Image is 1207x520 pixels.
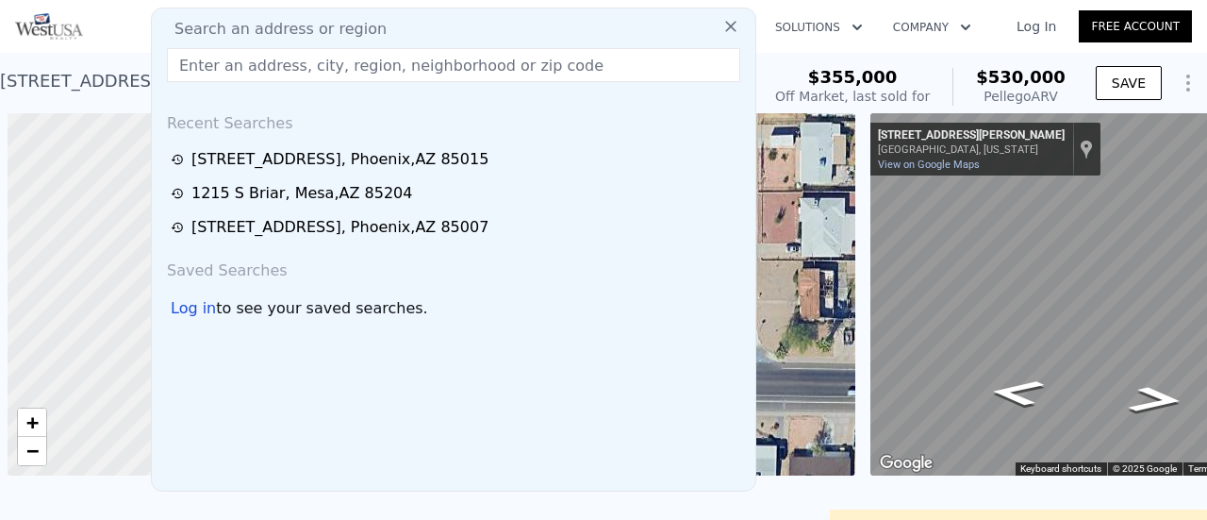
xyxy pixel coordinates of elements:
[878,128,1065,143] div: [STREET_ADDRESS][PERSON_NAME]
[1105,380,1207,420] path: Go East, West Campbell Ave
[26,411,39,434] span: +
[171,297,216,320] div: Log in
[875,451,937,476] img: Google
[1113,463,1177,474] span: © 2025 Google
[159,18,387,41] span: Search an address or region
[167,48,740,82] input: Enter an address, city, region, neighborhood or zip code
[15,13,83,40] img: Pellego
[1020,462,1101,476] button: Keyboard shortcuts
[18,409,46,437] a: Zoom in
[171,148,742,171] a: [STREET_ADDRESS], Phoenix,AZ 85015
[994,17,1079,36] a: Log In
[191,216,488,239] div: [STREET_ADDRESS] , Phoenix , AZ 85007
[159,244,748,290] div: Saved Searches
[171,216,742,239] a: [STREET_ADDRESS], Phoenix,AZ 85007
[191,148,488,171] div: [STREET_ADDRESS] , Phoenix , AZ 85015
[878,143,1065,156] div: [GEOGRAPHIC_DATA], [US_STATE]
[1169,64,1207,102] button: Show Options
[191,182,412,205] div: 1215 S Briar , Mesa , AZ 85204
[878,159,980,171] a: View on Google Maps
[1079,10,1192,42] a: Free Account
[159,97,748,143] div: Recent Searches
[976,87,1066,106] div: Pellego ARV
[775,87,930,106] div: Off Market, last sold for
[1096,66,1162,100] button: SAVE
[875,451,937,476] a: Open this area in Google Maps (opens a new window)
[26,439,39,462] span: −
[760,10,878,44] button: Solutions
[878,10,986,44] button: Company
[18,437,46,465] a: Zoom out
[976,67,1066,87] span: $530,000
[966,373,1067,412] path: Go West, West Campbell Ave
[1080,139,1093,159] a: Show location on map
[171,182,742,205] a: 1215 S Briar, Mesa,AZ 85204
[216,297,427,320] span: to see your saved searches.
[808,67,898,87] span: $355,000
